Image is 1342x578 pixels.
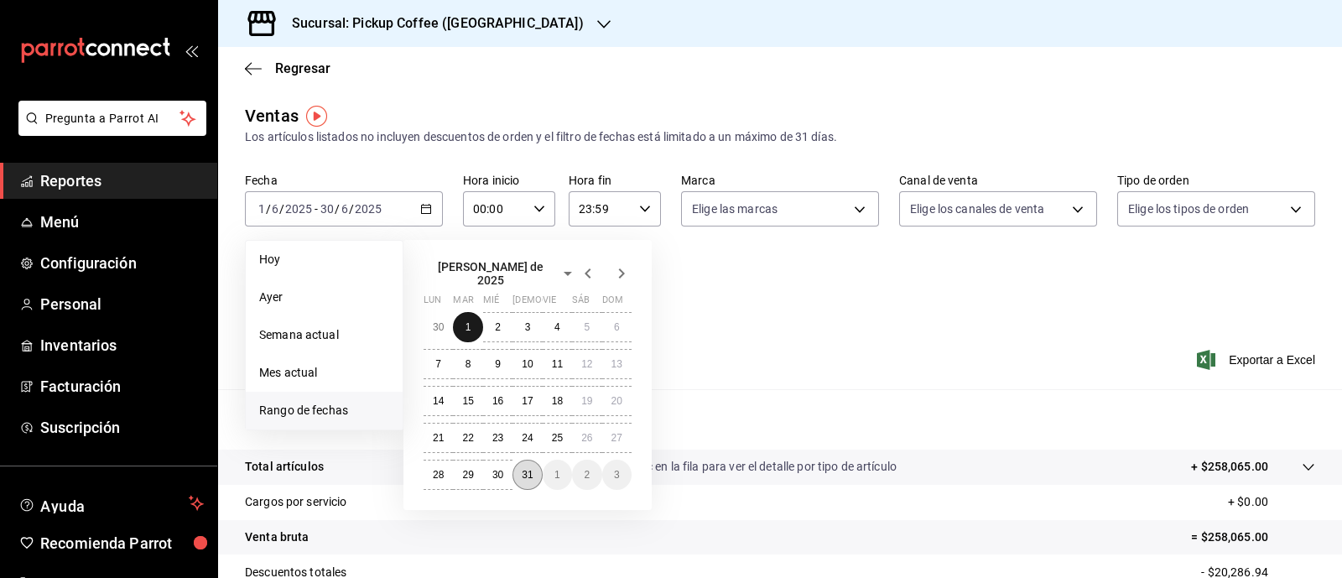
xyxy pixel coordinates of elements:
span: Hoy [259,251,389,268]
button: 14 de julio de 2025 [424,386,453,416]
abbr: 2 de julio de 2025 [495,321,501,333]
span: Ayer [259,289,389,306]
span: / [266,202,271,216]
button: 1 de julio de 2025 [453,312,482,342]
abbr: 3 de julio de 2025 [525,321,531,333]
span: Ayuda [40,493,182,513]
input: ---- [284,202,313,216]
abbr: 27 de julio de 2025 [611,432,622,444]
div: Ventas [245,103,299,128]
p: Resumen [245,409,1315,430]
button: 21 de julio de 2025 [424,423,453,453]
abbr: 24 de julio de 2025 [522,432,533,444]
span: Pregunta a Parrot AI [45,110,180,128]
span: Suscripción [40,416,204,439]
button: 3 de julio de 2025 [512,312,542,342]
abbr: 22 de julio de 2025 [462,432,473,444]
span: Configuración [40,252,204,274]
abbr: 23 de julio de 2025 [492,432,503,444]
p: = $258,065.00 [1191,529,1315,546]
span: / [349,202,354,216]
input: -- [271,202,279,216]
button: 15 de julio de 2025 [453,386,482,416]
span: Facturación [40,375,204,398]
label: Fecha [245,174,443,186]
abbr: jueves [512,294,611,312]
button: 26 de julio de 2025 [572,423,601,453]
input: -- [257,202,266,216]
button: [PERSON_NAME] de 2025 [424,260,578,287]
button: 13 de julio de 2025 [602,349,632,379]
button: 24 de julio de 2025 [512,423,542,453]
abbr: 28 de julio de 2025 [433,469,444,481]
label: Canal de venta [899,174,1097,186]
abbr: sábado [572,294,590,312]
abbr: 9 de julio de 2025 [495,358,501,370]
abbr: miércoles [483,294,499,312]
abbr: 6 de julio de 2025 [614,321,620,333]
button: 29 de julio de 2025 [453,460,482,490]
span: Elige los tipos de orden [1128,200,1249,217]
button: 28 de julio de 2025 [424,460,453,490]
abbr: 25 de julio de 2025 [552,432,563,444]
button: 12 de julio de 2025 [572,349,601,379]
span: Recomienda Parrot [40,532,204,555]
span: Elige las marcas [692,200,778,217]
abbr: 30 de junio de 2025 [433,321,444,333]
label: Hora inicio [463,174,555,186]
abbr: martes [453,294,473,312]
abbr: 18 de julio de 2025 [552,395,563,407]
abbr: 26 de julio de 2025 [581,432,592,444]
span: Personal [40,293,204,315]
button: Regresar [245,60,330,76]
button: 5 de julio de 2025 [572,312,601,342]
span: Semana actual [259,326,389,344]
input: ---- [354,202,382,216]
button: 30 de julio de 2025 [483,460,512,490]
button: 17 de julio de 2025 [512,386,542,416]
abbr: 7 de julio de 2025 [435,358,441,370]
img: Tooltip marker [306,106,327,127]
p: Venta bruta [245,529,309,546]
button: 10 de julio de 2025 [512,349,542,379]
span: Reportes [40,169,204,192]
button: 30 de junio de 2025 [424,312,453,342]
button: 4 de julio de 2025 [543,312,572,342]
button: 16 de julio de 2025 [483,386,512,416]
span: Elige los canales de venta [910,200,1044,217]
abbr: 3 de agosto de 2025 [614,469,620,481]
p: Da clic en la fila para ver el detalle por tipo de artículo [618,458,897,476]
abbr: 30 de julio de 2025 [492,469,503,481]
button: 2 de agosto de 2025 [572,460,601,490]
abbr: 15 de julio de 2025 [462,395,473,407]
span: / [279,202,284,216]
abbr: 1 de agosto de 2025 [554,469,560,481]
span: Regresar [275,60,330,76]
abbr: 10 de julio de 2025 [522,358,533,370]
button: 18 de julio de 2025 [543,386,572,416]
abbr: 17 de julio de 2025 [522,395,533,407]
button: 20 de julio de 2025 [602,386,632,416]
div: Los artículos listados no incluyen descuentos de orden y el filtro de fechas está limitado a un m... [245,128,1315,146]
abbr: domingo [602,294,623,312]
abbr: 8 de julio de 2025 [466,358,471,370]
button: Exportar a Excel [1200,350,1315,370]
abbr: 2 de agosto de 2025 [584,469,590,481]
span: Menú [40,211,204,233]
button: Pregunta a Parrot AI [18,101,206,136]
abbr: 31 de julio de 2025 [522,469,533,481]
button: open_drawer_menu [185,44,198,57]
button: 25 de julio de 2025 [543,423,572,453]
abbr: 19 de julio de 2025 [581,395,592,407]
button: 9 de julio de 2025 [483,349,512,379]
span: - [315,202,318,216]
abbr: 14 de julio de 2025 [433,395,444,407]
a: Pregunta a Parrot AI [12,122,206,139]
label: Hora fin [569,174,661,186]
p: + $0.00 [1228,493,1315,511]
span: [PERSON_NAME] de 2025 [424,260,558,287]
button: 8 de julio de 2025 [453,349,482,379]
button: 3 de agosto de 2025 [602,460,632,490]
